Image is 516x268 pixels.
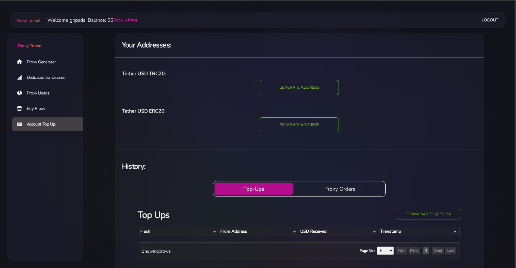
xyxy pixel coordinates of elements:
iframe: Webchat Widget [481,233,508,260]
button: Show Page 1 [423,247,429,254]
a: Logout [482,14,498,26]
span: Proxy Tunnel [16,18,40,23]
a: Buy Proxy [12,102,88,116]
h4: Your Addresses: [122,40,477,50]
h3: Top Ups [138,209,351,221]
a: Account Top Up [12,117,88,131]
a: (top-up here) [113,17,137,23]
a: Dedicated 5G Devices [12,71,88,85]
div: From Address [220,228,298,235]
button: Prev Page [409,247,420,254]
h4: History: [122,161,477,171]
div: Hash [140,228,218,235]
input: GENERATE ADDRESS [260,117,339,132]
select: Page Size [377,247,394,255]
span: rows [161,248,171,254]
div: Timestamp [380,228,458,235]
a: Proxy Generator [12,55,88,69]
button: Last Page [445,247,456,254]
span: Showing [142,248,159,254]
li: Welcome gnpads. Balance: 0$ [40,17,137,24]
span: Proxy Tunnel [18,43,42,49]
a: Proxy Tunnel [7,33,83,49]
a: Proxy Tunnel [15,15,40,25]
span: 0 [159,248,161,254]
h6: Tether USD TRC20: [122,70,477,78]
h6: Tether USD ERC20: [122,107,477,115]
button: Top-Ups [215,183,293,195]
a: Proxy Usage [12,86,88,100]
div: USD Received [300,228,377,235]
button: Download top_ups CSV [397,209,461,219]
label: Page Size [360,248,375,254]
button: Next Page [432,247,444,254]
button: Proxy Orders [295,183,384,195]
button: First Page [396,247,407,254]
input: GENERATE ADDRESS [260,80,339,95]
